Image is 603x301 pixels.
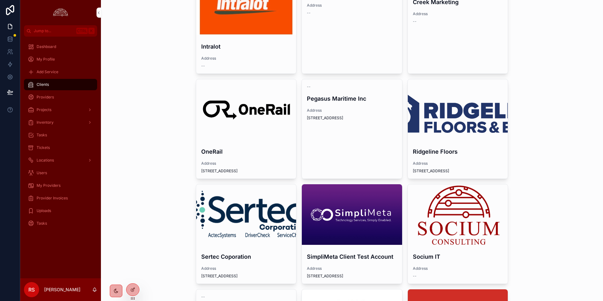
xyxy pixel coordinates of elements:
span: Address [413,11,503,16]
img: App logo [51,8,70,18]
a: --Pegasus Maritime IncAddress[STREET_ADDRESS] [301,79,402,179]
h4: SimpliMeta Client Test Account [307,252,397,261]
span: Providers [37,95,54,100]
a: Locations [24,155,97,166]
div: rfb_logo_1c_blue_horiz_zg17jj90poc2d7672ob1ps-1920x612.webp [408,79,508,140]
span: [STREET_ADDRESS] [413,168,503,174]
span: -- [201,294,205,299]
a: Tasks [24,218,97,229]
span: Ctrl [76,28,88,34]
h4: Pegasus Maritime Inc [307,94,397,103]
span: Users [37,170,47,175]
span: Add Service [37,69,58,74]
h4: OneRail [201,147,291,156]
a: Sertec CoporationAddress[STREET_ADDRESS] [196,184,297,284]
a: Users [24,167,97,179]
span: RS [28,286,35,293]
a: Clients [24,79,97,90]
span: -- [201,63,205,68]
a: Add Service [24,66,97,78]
span: Address [307,3,397,8]
p: [PERSON_NAME] [44,286,80,293]
h4: Intralot [201,42,291,51]
a: Dashboard [24,41,97,52]
span: -- [413,274,417,279]
a: SimpliMeta Client Test AccountAddress[STREET_ADDRESS] [301,184,402,284]
span: Address [201,266,291,271]
span: Address [307,266,397,271]
a: My Providers [24,180,97,191]
button: Jump to...CtrlK [24,25,97,37]
span: Jump to... [34,28,74,33]
a: Projects [24,104,97,115]
a: Tickets [24,142,97,153]
span: Inventory [37,120,54,125]
div: Dark-Red-Vertical-No-Background_990000.png [408,184,508,245]
div: scrollable content [20,37,101,237]
span: [STREET_ADDRESS] [307,115,397,121]
a: My Profile [24,54,97,65]
a: Tasks [24,129,97,141]
span: Clients [37,82,49,87]
span: Address [201,161,291,166]
a: Provider Invoices [24,192,97,204]
span: Address [413,161,503,166]
span: [STREET_ADDRESS] [201,274,291,279]
span: Uploads [37,208,51,213]
span: Dashboard [37,44,56,49]
span: Projects [37,107,51,112]
div: 6418abaa8af84b5a0043bbd5_logo_49_one_rail.png [196,79,296,140]
span: Address [413,266,503,271]
span: Locations [37,158,54,163]
span: My Profile [37,57,55,62]
h4: Socium IT [413,252,503,261]
a: Ridgeline FloorsAddress[STREET_ADDRESS] [407,79,508,179]
a: Uploads [24,205,97,216]
h4: Sertec Coporation [201,252,291,261]
span: Tasks [37,221,47,226]
span: -- [307,10,311,15]
span: Tickets [37,145,50,150]
span: Tasks [37,133,47,138]
span: K [89,28,94,33]
span: My Providers [37,183,61,188]
span: Address [307,108,397,113]
span: [STREET_ADDRESS] [307,274,397,279]
span: [STREET_ADDRESS] [201,168,291,174]
span: -- [307,84,311,89]
span: Address [201,56,291,61]
span: -- [413,19,417,24]
div: Untitled-design-2024-08-07T191126.650-min.png [302,184,402,245]
a: Providers [24,91,97,103]
span: Provider Invoices [37,196,68,201]
a: Socium ITAddress-- [407,184,508,284]
a: OneRailAddress[STREET_ADDRESS] [196,79,297,179]
a: Inventory [24,117,97,128]
div: sertec-logo.png-2.webp [196,184,296,245]
h4: Ridgeline Floors [413,147,503,156]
